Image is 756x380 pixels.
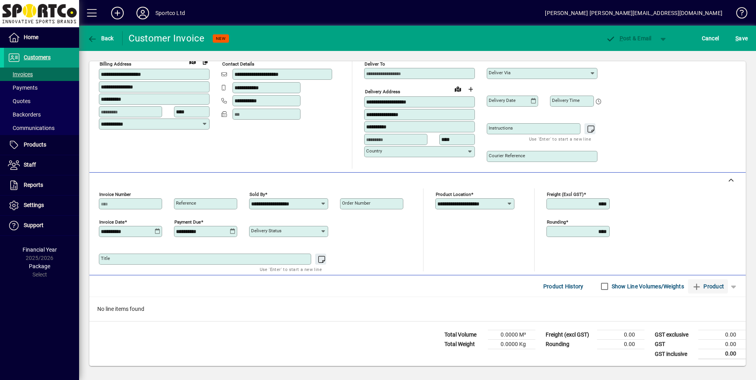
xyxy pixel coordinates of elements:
[735,32,748,45] span: ave
[620,35,623,41] span: P
[129,32,205,45] div: Customer Invoice
[597,340,644,349] td: 0.00
[552,98,580,103] mat-label: Delivery time
[606,35,652,41] span: ost & Email
[488,340,535,349] td: 0.0000 Kg
[24,202,44,208] span: Settings
[436,192,471,197] mat-label: Product location
[85,31,116,45] button: Back
[698,340,746,349] td: 0.00
[597,330,644,340] td: 0.00
[651,330,698,340] td: GST exclusive
[216,36,226,41] span: NEW
[698,349,746,359] td: 0.00
[735,35,739,41] span: S
[24,162,36,168] span: Staff
[24,222,43,228] span: Support
[365,61,385,67] mat-label: Deliver To
[24,54,51,60] span: Customers
[547,219,566,225] mat-label: Rounding
[155,7,185,19] div: Sportco Ltd
[89,297,746,321] div: No line items found
[489,153,525,158] mat-label: Courier Reference
[342,200,370,206] mat-label: Order number
[174,219,201,225] mat-label: Payment due
[542,340,597,349] td: Rounding
[489,98,516,103] mat-label: Delivery date
[24,34,38,40] span: Home
[130,6,155,20] button: Profile
[23,246,57,253] span: Financial Year
[540,279,587,293] button: Product History
[105,6,130,20] button: Add
[176,200,196,206] mat-label: Reference
[4,135,79,155] a: Products
[186,55,199,68] a: View on map
[99,219,125,225] mat-label: Invoice date
[440,330,488,340] td: Total Volume
[489,70,510,75] mat-label: Deliver via
[543,280,584,293] span: Product History
[651,340,698,349] td: GST
[464,83,477,96] button: Choose address
[366,148,382,154] mat-label: Country
[698,330,746,340] td: 0.00
[8,98,30,104] span: Quotes
[8,125,55,131] span: Communications
[24,182,43,188] span: Reports
[251,228,282,233] mat-label: Delivery status
[688,279,728,293] button: Product
[489,125,513,131] mat-label: Instructions
[4,108,79,121] a: Backorders
[260,265,322,274] mat-hint: Use 'Enter' to start a new line
[547,192,584,197] mat-label: Freight (excl GST)
[4,196,79,215] a: Settings
[702,32,719,45] span: Cancel
[4,81,79,94] a: Payments
[29,263,50,269] span: Package
[733,31,750,45] button: Save
[101,256,110,261] mat-label: Title
[4,94,79,108] a: Quotes
[452,83,464,95] a: View on map
[79,31,123,45] app-page-header-button: Back
[4,68,79,81] a: Invoices
[700,31,721,45] button: Cancel
[99,192,131,197] mat-label: Invoice number
[542,330,597,340] td: Freight (excl GST)
[4,28,79,47] a: Home
[602,31,656,45] button: Post & Email
[4,175,79,195] a: Reports
[529,134,591,143] mat-hint: Use 'Enter' to start a new line
[4,155,79,175] a: Staff
[651,349,698,359] td: GST inclusive
[8,85,38,91] span: Payments
[545,7,722,19] div: [PERSON_NAME] [PERSON_NAME][EMAIL_ADDRESS][DOMAIN_NAME]
[4,216,79,235] a: Support
[249,192,265,197] mat-label: Sold by
[488,330,535,340] td: 0.0000 M³
[24,141,46,148] span: Products
[692,280,724,293] span: Product
[8,71,33,77] span: Invoices
[440,340,488,349] td: Total Weight
[4,121,79,135] a: Communications
[87,35,114,41] span: Back
[730,2,746,27] a: Knowledge Base
[199,55,212,68] button: Copy to Delivery address
[610,282,684,290] label: Show Line Volumes/Weights
[8,111,41,118] span: Backorders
